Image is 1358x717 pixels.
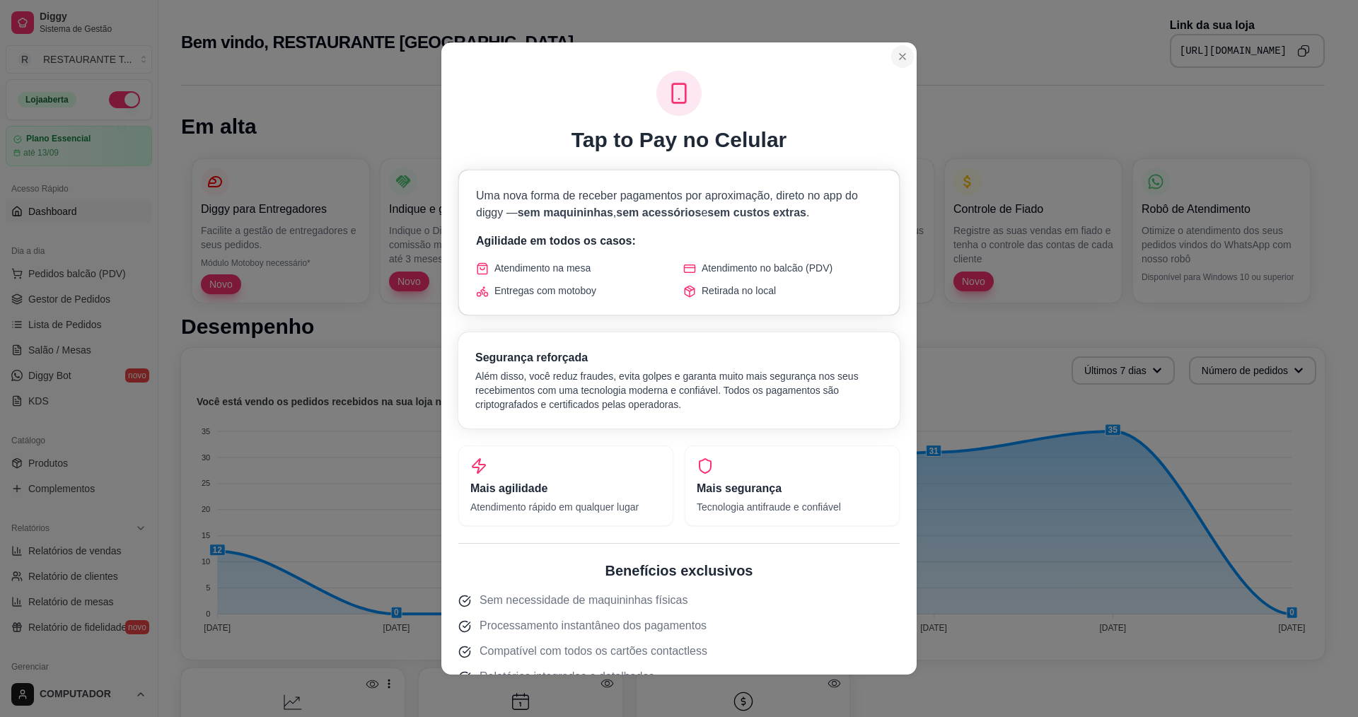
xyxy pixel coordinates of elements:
span: Compatível com todos os cartões contactless [480,643,707,660]
span: Processamento instantâneo dos pagamentos [480,617,707,634]
span: Retirada no local [702,284,776,298]
h3: Mais segurança [697,480,888,497]
p: Uma nova forma de receber pagamentos por aproximação, direto no app do diggy — , e . [476,187,882,221]
h3: Segurança reforçada [475,349,883,366]
button: Close [891,45,914,68]
p: Agilidade em todos os casos: [476,233,882,250]
span: sem acessórios [616,206,701,218]
p: Atendimento rápido em qualquer lugar [470,500,661,514]
span: sem maquininhas [518,206,613,218]
span: Relatórios integrados e detalhados [480,668,654,685]
span: Atendimento na mesa [494,261,591,275]
span: Atendimento no balcão (PDV) [702,261,832,275]
h2: Benefícios exclusivos [458,561,900,581]
span: Entregas com motoboy [494,284,596,298]
span: Sem necessidade de maquininhas físicas [480,592,687,609]
span: sem custos extras [707,206,806,218]
h1: Tap to Pay no Celular [571,127,787,153]
h3: Mais agilidade [470,480,661,497]
p: Além disso, você reduz fraudes, evita golpes e garanta muito mais segurança nos seus recebimentos... [475,369,883,412]
p: Tecnologia antifraude e confiável [697,500,888,514]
